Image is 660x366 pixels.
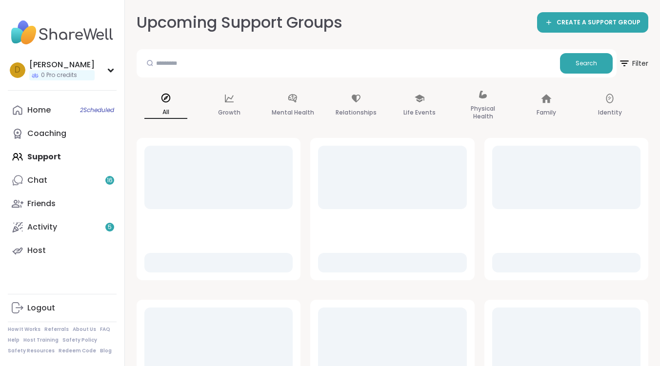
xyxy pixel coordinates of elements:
[8,337,20,344] a: Help
[8,239,117,262] a: Host
[8,296,117,320] a: Logout
[137,12,342,34] h2: Upcoming Support Groups
[619,49,648,77] button: Filter
[15,64,20,77] span: D
[29,59,95,70] div: [PERSON_NAME]
[80,106,114,114] span: 2 Scheduled
[23,337,59,344] a: Host Training
[560,53,613,74] button: Search
[272,107,314,118] p: Mental Health
[336,107,377,118] p: Relationships
[8,16,117,50] img: ShareWell Nav Logo
[537,12,648,33] a: CREATE A SUPPORT GROUP
[44,326,69,333] a: Referrals
[8,326,40,333] a: How It Works
[73,326,96,333] a: About Us
[461,103,504,122] p: Physical Health
[8,98,117,122] a: Home2Scheduled
[8,347,55,354] a: Safety Resources
[100,326,110,333] a: FAQ
[27,105,51,116] div: Home
[27,245,46,256] div: Host
[8,169,117,192] a: Chat16
[108,223,112,231] span: 5
[218,107,240,118] p: Growth
[8,122,117,145] a: Coaching
[100,347,112,354] a: Blog
[144,106,187,119] p: All
[27,222,57,232] div: Activity
[27,175,47,186] div: Chat
[537,107,556,118] p: Family
[8,215,117,239] a: Activity5
[576,59,597,68] span: Search
[403,107,436,118] p: Life Events
[27,303,55,313] div: Logout
[59,347,96,354] a: Redeem Code
[619,52,648,75] span: Filter
[62,337,97,344] a: Safety Policy
[107,176,113,185] span: 16
[8,192,117,215] a: Friends
[27,128,66,139] div: Coaching
[557,19,640,27] span: CREATE A SUPPORT GROUP
[27,198,56,209] div: Friends
[598,107,622,118] p: Identity
[41,71,77,79] span: 0 Pro credits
